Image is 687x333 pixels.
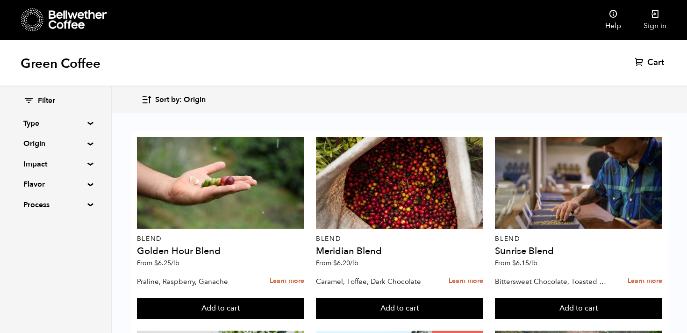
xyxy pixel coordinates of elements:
bdi: 6.25 [154,259,179,268]
h1: Green Coffee [21,55,100,72]
button: Add to cart [495,298,662,319]
bdi: 6.20 [333,259,358,268]
span: /lb [529,259,537,268]
summary: Impact [23,159,88,170]
span: $ [154,259,158,268]
p: Praline, Raspberry, Ganache [137,275,251,289]
p: Caramel, Toffee, Dark Chocolate [316,275,430,289]
span: Cart [647,57,664,68]
span: $ [333,259,337,268]
p: Blend [316,236,483,242]
p: Blend [495,236,662,242]
a: Learn more [449,271,483,291]
span: From [316,259,358,268]
a: Cart [635,57,666,68]
span: Filter [38,96,55,106]
h4: Golden Hour Blend [137,246,304,256]
span: From [495,259,537,268]
bdi: 6.15 [512,259,537,268]
summary: Type [23,118,88,129]
span: Sort by: Origin [155,95,206,105]
button: Sort by: Origin [141,89,206,111]
span: /lb [350,259,358,268]
a: Learn more [628,271,662,291]
p: Blend [137,236,304,242]
span: $ [512,259,516,268]
a: Learn more [270,271,304,291]
h4: Sunrise Blend [495,246,662,256]
span: From [137,259,179,268]
span: /lb [171,259,179,268]
button: Add to cart [137,298,304,319]
summary: Flavor [23,179,88,190]
p: Bittersweet Chocolate, Toasted Marshmallow, Candied Orange, Praline [495,275,609,289]
button: Add to cart [316,298,483,319]
summary: Origin [23,138,88,149]
h4: Meridian Blend [316,246,483,256]
summary: Process [23,199,88,210]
